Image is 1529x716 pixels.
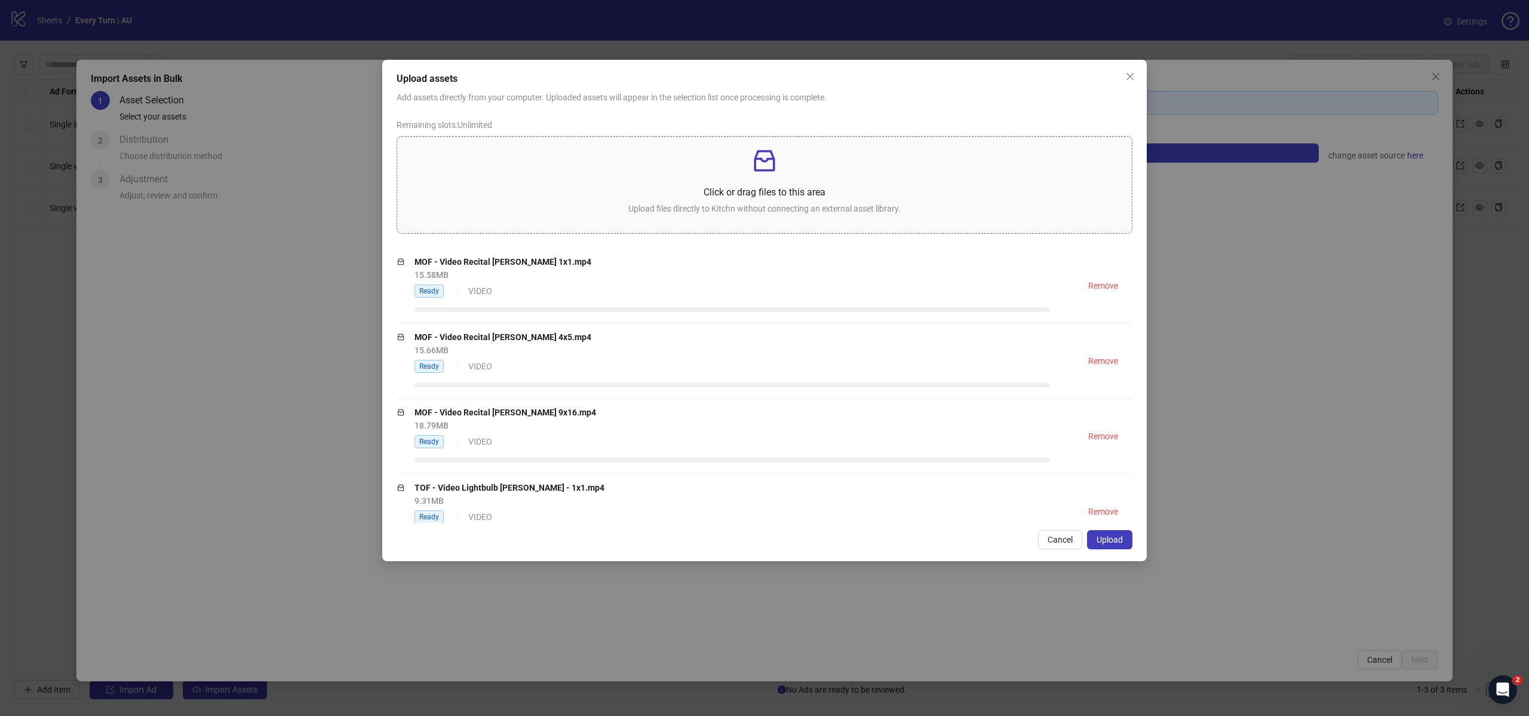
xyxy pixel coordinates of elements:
[415,496,444,506] span: 9.31 MB
[407,185,1122,200] p: Click or drag files to this area
[1079,351,1128,371] button: Remove
[1488,675,1517,704] iframe: Intercom live chat
[397,93,827,102] span: Add assets directly from your computer. Uploaded assets will appear in the selection list once pr...
[468,286,492,296] span: VIDEO
[415,345,449,355] span: 15.66 MB
[397,333,405,341] span: inbox
[415,408,596,417] strong: MOF - Video Recital [PERSON_NAME] 9x16.mp4
[1120,67,1140,86] button: Close
[468,512,492,522] span: VIDEO
[1079,502,1128,521] button: Remove
[415,435,444,448] span: Ready
[1088,281,1118,290] span: Remove
[415,483,604,492] strong: TOF - Video Lightbulb [PERSON_NAME] - 1x1.mp4
[415,360,444,373] span: Ready
[1079,427,1128,446] button: Remove
[1088,507,1118,516] span: Remove
[1088,432,1118,441] span: Remove
[397,120,492,130] span: Remaining slots: Unlimited
[407,202,1122,215] p: Upload files directly to Kitchn without connecting an external asset library.
[397,484,405,492] span: inbox
[397,137,1132,233] span: inboxClick or drag files to this areaUpload files directly to Kitchn without connecting an extern...
[1079,276,1128,295] button: Remove
[1088,356,1118,366] span: Remove
[750,146,779,175] span: inbox
[397,408,405,417] span: inbox
[468,437,492,446] span: VIDEO
[397,72,1132,86] div: Upload assets
[1038,530,1082,549] button: Cancel
[1513,675,1522,685] span: 2
[415,270,449,280] span: 15.58 MB
[1048,535,1073,544] span: Cancel
[415,421,449,430] span: 18.79 MB
[415,510,444,524] span: Ready
[1097,535,1123,544] span: Upload
[1087,530,1132,549] button: Upload
[415,284,444,298] span: Ready
[415,257,591,267] strong: MOF - Video Recital [PERSON_NAME] 1x1.mp4
[415,332,591,342] strong: MOF - Video Recital [PERSON_NAME] 4x5.mp4
[468,362,492,371] span: VIDEO
[397,258,405,266] span: inbox
[1125,72,1135,81] span: close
